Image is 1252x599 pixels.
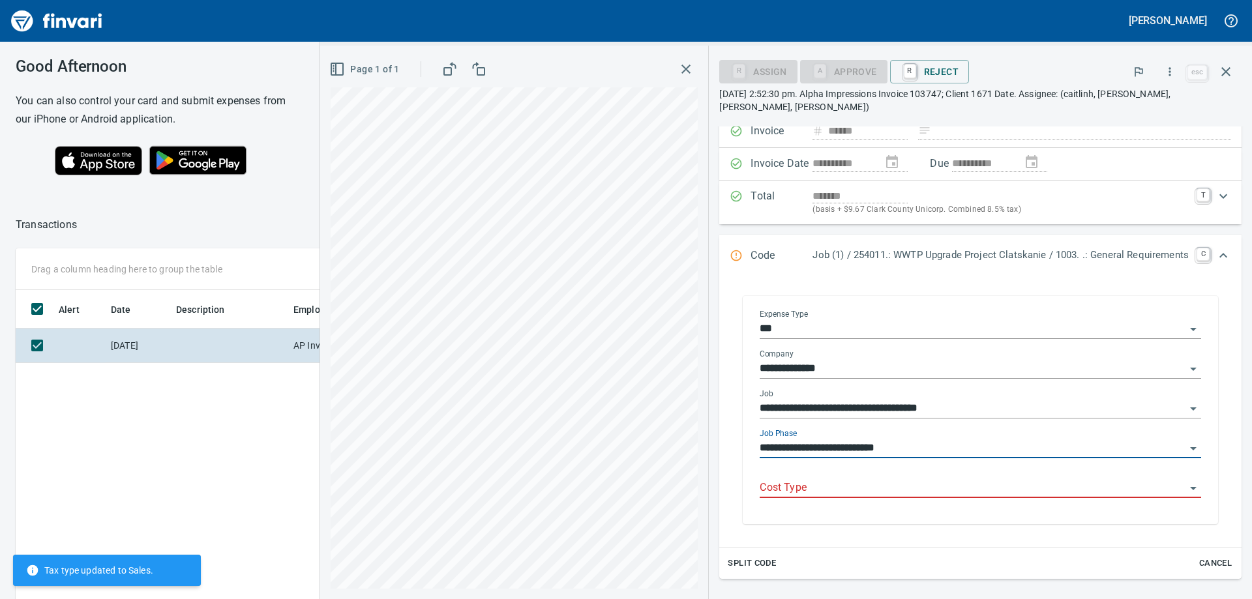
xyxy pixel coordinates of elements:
p: (basis + $9.67 Clark County Unicorp. Combined 8.5% tax) [812,203,1189,216]
img: Download on the App Store [55,146,142,175]
p: Total [751,188,812,216]
label: Job Phase [760,430,797,437]
h5: [PERSON_NAME] [1129,14,1207,27]
button: Open [1184,439,1202,458]
span: Tax type updated to Sales. [26,564,153,577]
td: [DATE] [106,329,171,363]
span: Description [176,302,242,317]
p: Online allowed [315,140,600,153]
span: Date [111,302,131,317]
button: [PERSON_NAME] [1125,10,1210,31]
label: Job [760,390,773,398]
div: Expand [719,235,1242,278]
span: Employee [293,302,335,317]
span: Page 1 of 1 [332,61,399,78]
span: Cancel [1198,556,1233,571]
nav: breadcrumb [16,217,77,233]
span: Close invoice [1184,56,1242,87]
span: Reject [901,61,959,83]
a: T [1197,188,1210,201]
button: Flag [1124,57,1153,86]
button: Split Code [724,553,779,574]
button: Open [1184,320,1202,338]
label: Expense Type [760,310,808,318]
label: Company [760,350,794,358]
div: Expand [719,278,1242,579]
div: Cost Type required [800,65,887,76]
button: Open [1184,400,1202,418]
img: Finvari [8,5,106,37]
p: Transactions [16,217,77,233]
a: R [904,64,916,78]
button: More [1155,57,1184,86]
p: Drag a column heading here to group the table [31,263,222,276]
a: esc [1187,65,1207,80]
button: Open [1184,479,1202,497]
span: Split Code [728,556,776,571]
div: Expand [719,181,1242,224]
h6: You can also control your card and submit expenses from our iPhone or Android application. [16,92,293,128]
p: Job (1) / 254011.: WWTP Upgrade Project Clatskanie / 1003. .: General Requirements [812,248,1189,263]
span: Date [111,302,148,317]
p: [DATE] 2:52:30 pm. Alpha Impressions Invoice 103747; Client 1671 Date. Assignee: (caitlinh, [PERS... [719,87,1242,113]
td: AP Invoices [288,329,386,363]
button: Open [1184,360,1202,378]
button: RReject [890,60,969,83]
span: Description [176,302,225,317]
button: Cancel [1195,553,1236,574]
button: Page 1 of 1 [327,57,404,81]
span: Employee [293,302,352,317]
span: Alert [59,302,80,317]
p: Code [751,248,812,265]
span: Alert [59,302,97,317]
div: Assign [719,65,797,76]
a: C [1197,248,1210,261]
h3: Good Afternoon [16,57,293,76]
img: Get it on Google Play [142,139,254,182]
